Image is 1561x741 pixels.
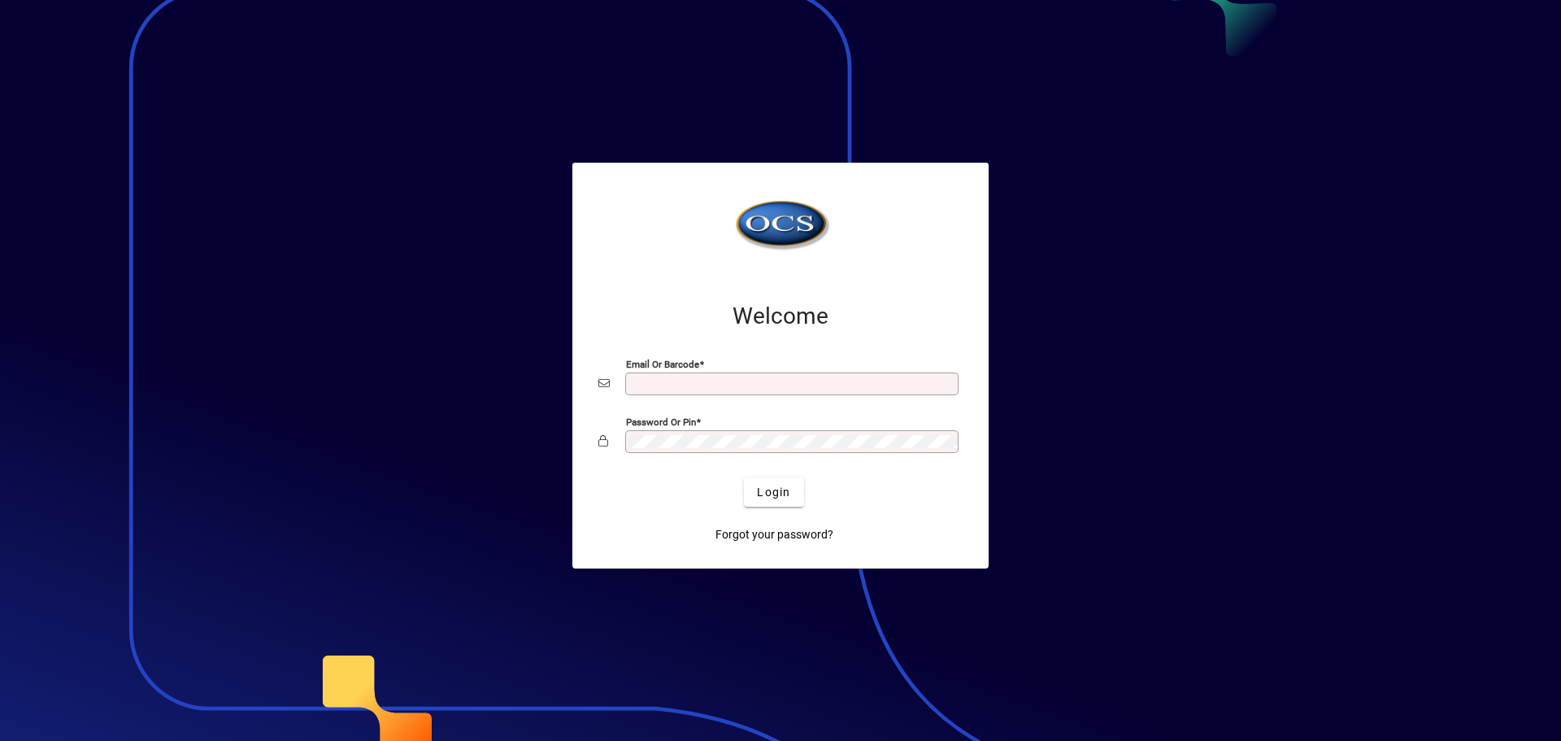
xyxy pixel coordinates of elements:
a: Forgot your password? [709,520,840,549]
span: Login [757,484,790,501]
mat-label: Password or Pin [626,416,696,428]
h2: Welcome [598,303,963,330]
mat-label: Email or Barcode [626,359,699,370]
span: Forgot your password? [715,526,833,543]
button: Login [744,477,803,507]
